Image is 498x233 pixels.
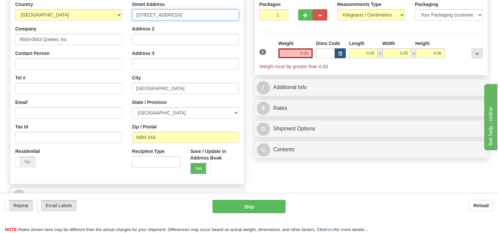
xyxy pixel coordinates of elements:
[132,74,141,81] label: City
[132,50,155,57] label: Address 3
[337,1,382,8] label: Measurements Type
[15,25,36,32] label: Company
[257,122,486,136] a: OShipment Options
[13,190,26,203] span: @
[212,200,286,213] button: Ship
[415,1,438,8] label: Packaging
[257,143,270,157] span: C
[15,148,40,155] label: Residential
[15,1,33,8] label: Country
[190,148,239,161] label: Save / Update in Address Book
[349,40,365,47] label: Length
[257,143,486,157] a: CContents
[132,1,165,8] label: Street Address
[257,102,486,115] a: $Rates
[473,203,489,208] b: Reload
[5,200,32,211] label: Repeat
[259,49,266,55] span: 1
[16,157,35,167] label: No
[132,25,155,32] label: Address 2
[483,83,497,150] iframe: chat widget
[132,123,157,130] label: Zip / Postal
[191,163,210,174] label: Yes
[472,48,483,58] div: ...
[132,9,239,21] input: Enter a location
[382,40,395,47] label: Width
[259,1,281,8] label: Packages
[411,48,416,58] span: x
[257,81,270,94] span: I
[257,102,270,115] span: $
[15,99,27,106] label: Email
[15,74,25,81] label: Tel #
[15,123,28,130] label: Tax Id
[13,190,242,203] a: @ eAlerts
[469,200,493,211] button: Reload
[259,64,328,69] span: Weight must be greater than 0.00
[15,50,49,57] label: Contact Person
[257,81,486,94] a: IAdditional Info
[316,40,340,47] label: Dims Code
[5,4,61,12] div: live help - online
[132,99,167,106] label: State / Province
[378,48,383,58] span: x
[132,148,165,155] label: Recipient Type
[5,227,18,232] span: NOTE:
[278,40,294,47] label: Weight
[415,40,430,47] label: Height
[37,200,76,211] label: Email Labels
[326,227,335,232] a: here
[257,122,270,136] span: O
